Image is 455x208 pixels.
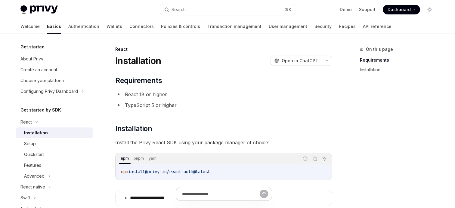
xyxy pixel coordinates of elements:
[383,5,420,14] a: Dashboard
[339,19,356,34] a: Recipes
[20,194,30,201] div: Swift
[24,140,36,147] div: Setup
[24,173,45,180] div: Advanced
[115,46,332,52] div: React
[115,90,332,99] li: React 18 or higher
[129,19,154,34] a: Connectors
[145,169,210,174] span: @privy-io/react-auth@latest
[425,5,435,14] button: Toggle dark mode
[271,56,322,66] button: Open in ChatGPT
[128,169,145,174] span: install
[16,75,93,86] a: Choose your platform
[20,43,45,50] h5: Get started
[359,7,376,13] a: Support
[20,5,58,14] img: light logo
[360,65,439,75] a: Installation
[285,7,291,12] span: ⌘ K
[132,155,146,162] div: pnpm
[107,19,122,34] a: Wallets
[24,162,41,169] div: Features
[320,155,328,163] button: Ask AI
[121,169,128,174] span: npm
[260,190,268,198] button: Send message
[388,7,411,13] span: Dashboard
[20,19,40,34] a: Welcome
[282,58,318,64] span: Open in ChatGPT
[20,183,45,191] div: React native
[20,106,61,114] h5: Get started by SDK
[366,46,393,53] span: On this page
[160,4,295,15] button: Search...⌘K
[115,138,332,147] span: Install the Privy React SDK using your package manager of choice:
[16,138,93,149] a: Setup
[16,127,93,138] a: Installation
[360,55,439,65] a: Requirements
[301,155,309,163] button: Report incorrect code
[24,129,48,136] div: Installation
[119,155,131,162] div: npm
[314,19,332,34] a: Security
[16,160,93,171] a: Features
[20,118,32,126] div: React
[172,6,188,13] div: Search...
[16,64,93,75] a: Create an account
[20,55,43,63] div: About Privy
[16,54,93,64] a: About Privy
[161,19,200,34] a: Policies & controls
[115,55,161,66] h1: Installation
[68,19,99,34] a: Authentication
[20,77,64,84] div: Choose your platform
[24,151,44,158] div: Quickstart
[20,66,57,73] div: Create an account
[207,19,262,34] a: Transaction management
[340,7,352,13] a: Demo
[115,76,162,85] span: Requirements
[16,149,93,160] a: Quickstart
[20,88,78,95] div: Configuring Privy Dashboard
[363,19,392,34] a: API reference
[269,19,307,34] a: User management
[311,155,319,163] button: Copy the contents from the code block
[115,124,152,133] span: Installation
[47,19,61,34] a: Basics
[115,101,332,109] li: TypeScript 5 or higher
[147,155,158,162] div: yarn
